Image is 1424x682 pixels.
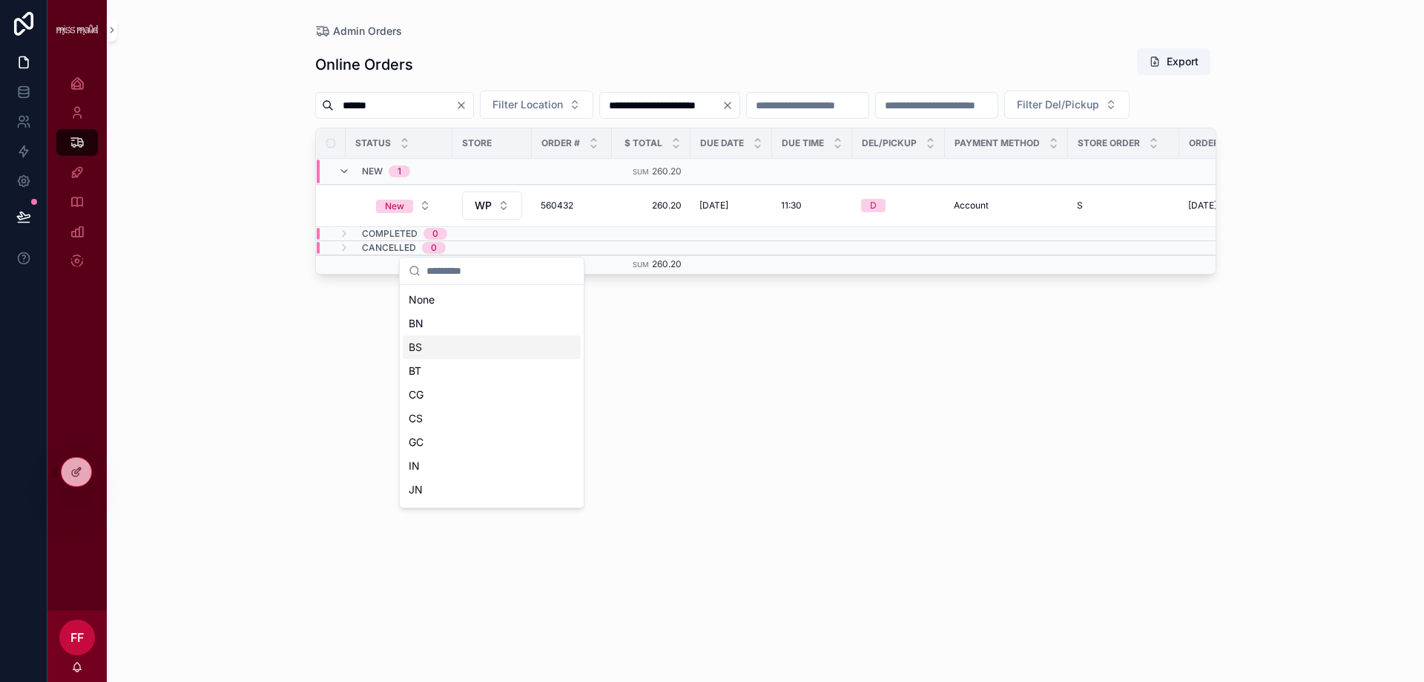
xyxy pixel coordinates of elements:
div: scrollable content [47,59,107,294]
button: Clear [455,99,473,111]
span: [DATE] [699,200,728,212]
span: Order # [541,137,580,149]
a: Account [954,200,1059,212]
span: Status [355,137,391,149]
span: Order Placed [1189,137,1257,149]
span: BN [409,316,423,331]
span: FF [70,629,84,646]
span: BT [409,364,421,378]
div: Suggestions [400,285,584,508]
button: Clear [722,99,739,111]
span: WP [475,198,492,213]
a: Select Button [461,191,523,220]
span: Cancelled [362,242,416,254]
span: BS [409,340,422,355]
span: CS [409,411,423,426]
span: Payment Method [955,137,1040,149]
a: Select Button [363,191,444,220]
span: Admin Orders [333,24,402,39]
span: JN [409,482,423,497]
span: Due Time [782,137,824,149]
a: [DATE] 2:15 pm [1188,200,1282,212]
div: D [870,199,877,212]
div: 0 [432,228,438,240]
span: S [1077,200,1083,212]
a: 260.20 [621,200,682,212]
button: Select Button [480,91,593,119]
span: Due Date [700,137,744,149]
span: 260.20 [652,258,682,269]
span: Filter Del/Pickup [1017,97,1099,112]
div: None [403,288,581,312]
small: Sum [633,168,649,176]
span: IN [409,459,420,473]
div: New [385,200,404,213]
span: Del/Pickup [862,137,917,149]
a: Admin Orders [315,24,402,39]
div: 1 [398,165,401,177]
span: 11:30 [781,200,802,212]
span: Store Order [1078,137,1140,149]
span: $ Total [624,137,662,149]
button: Select Button [1004,91,1130,119]
span: CG [409,387,423,402]
span: 260.20 [652,165,682,177]
a: D [861,199,936,212]
small: Sum [633,260,649,269]
button: Select Button [462,191,522,220]
button: Export [1137,48,1210,75]
span: New [362,165,383,177]
a: 560432 [541,200,603,212]
a: [DATE] [699,200,763,212]
h1: Online Orders [315,54,413,75]
a: S [1077,200,1170,212]
span: Store [462,137,492,149]
span: KA [409,506,423,521]
div: 0 [431,242,437,254]
span: Filter Location [492,97,563,112]
button: Select Button [364,192,443,219]
span: Completed [362,228,418,240]
a: 11:30 [781,200,843,212]
img: App logo [56,24,98,35]
span: Account [954,200,989,212]
span: [DATE] 2:15 pm [1188,200,1251,212]
span: GC [409,435,423,450]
